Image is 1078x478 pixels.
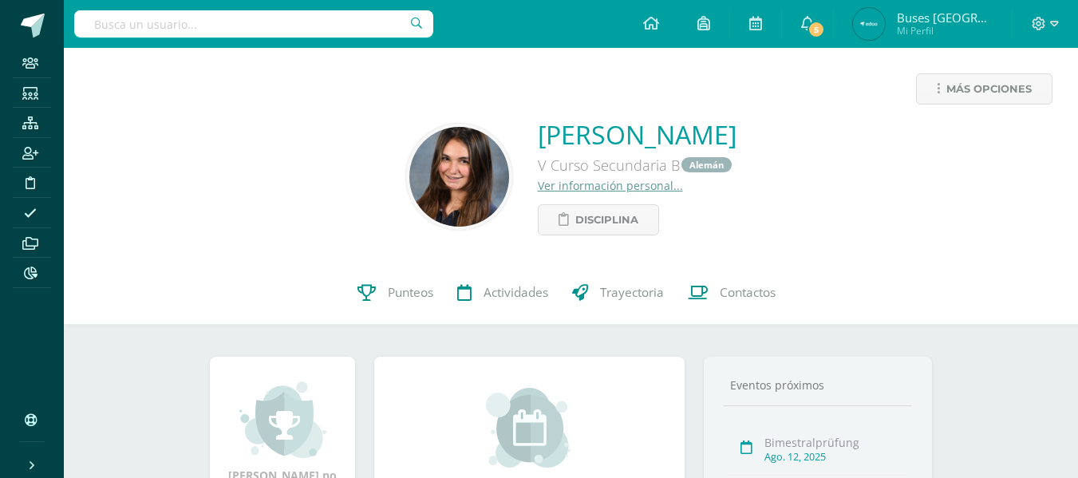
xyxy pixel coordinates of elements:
span: Trayectoria [600,285,664,302]
input: Busca un usuario... [74,10,433,38]
img: event_small.png [486,388,573,468]
img: fc6c33b0aa045aa3213aba2fdb094e39.png [853,8,885,40]
span: Buses [GEOGRAPHIC_DATA] [897,10,993,26]
div: Ago. 12, 2025 [764,450,907,464]
a: Trayectoria [560,261,676,325]
span: Disciplina [575,205,638,235]
a: Ver información personal... [538,178,683,193]
span: Actividades [484,285,548,302]
a: Contactos [676,261,788,325]
span: 5 [808,21,825,38]
span: Punteos [388,285,433,302]
a: Punteos [346,261,445,325]
a: Más opciones [916,73,1052,105]
span: Contactos [720,285,776,302]
img: achievement_small.png [239,380,326,460]
div: Eventos próximos [724,377,912,393]
span: Más opciones [946,74,1032,104]
img: bd3587dba311ca45f608edb6344bfd8a.png [409,127,509,227]
a: Disciplina [538,204,659,235]
span: Mi Perfil [897,24,993,38]
div: V Curso Secundaria B [538,152,736,178]
a: [PERSON_NAME] [538,117,736,152]
div: Bimestralprüfung [764,435,907,450]
a: Alemán [681,157,732,172]
a: Actividades [445,261,560,325]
